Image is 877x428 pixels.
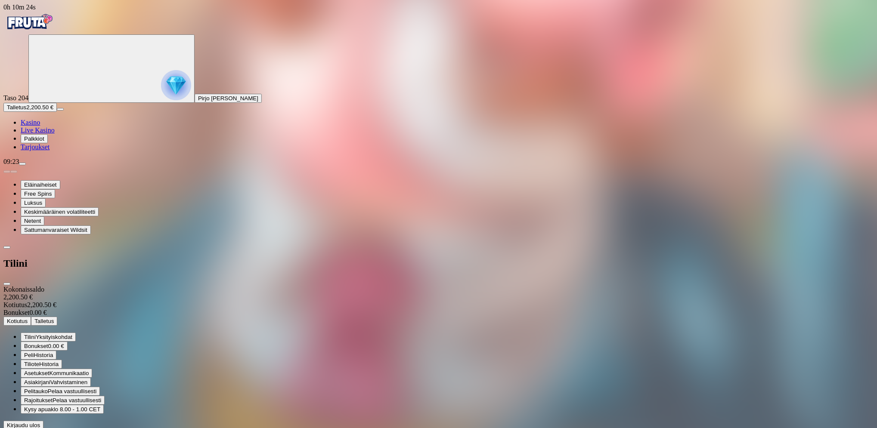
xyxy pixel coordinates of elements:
button: next slide [10,170,17,173]
span: Rajoitukset [24,397,53,403]
span: Bonukset [3,309,29,316]
span: Kysy apua [24,406,51,413]
span: user session time [3,3,36,11]
div: Kokonaissaldo [3,286,874,301]
span: Tiliote [24,361,39,367]
button: menu [19,163,26,165]
button: Pirjo [PERSON_NAME] [195,94,262,103]
span: Taso 204 [3,94,28,102]
a: Fruta [3,27,55,34]
span: Pelaa vastuullisesti [48,388,96,394]
span: Historia [39,361,59,367]
span: Kotiutus [3,301,27,308]
span: Free Spins [24,191,52,197]
button: Free Spins [21,189,55,198]
span: Eläinaiheiset [24,182,57,188]
span: Luksus [24,200,42,206]
button: Luksus [21,198,46,207]
button: Netent [21,216,44,225]
img: reward progress [161,70,191,100]
button: reward progress [28,34,195,103]
img: Fruta [3,11,55,33]
span: Kommunikaatio [50,370,89,376]
button: toggle iconAsetuksetKommunikaatio [21,369,92,378]
span: Bonukset [24,343,48,349]
button: clock iconPelitaukoPelaa vastuullisesti [21,387,100,396]
div: 2,200.50 € [3,293,874,301]
a: poker-chip iconLive Kasino [21,126,55,134]
nav: Primary [3,11,874,151]
button: Talletus [31,317,57,326]
span: Yksityiskohdat [36,334,72,340]
span: Kotiutus [7,318,28,324]
span: Palkkiot [24,135,44,142]
span: Tarjoukset [21,143,50,151]
span: Talletus [7,104,26,111]
div: 0.00 € [3,309,874,317]
span: klo 8.00 - 1.00 CET [51,406,100,413]
span: Vahvistaminen [50,379,87,385]
span: Live Kasino [21,126,55,134]
span: Keskimääräinen volatiliteetti [24,209,95,215]
span: Kasino [21,119,40,126]
button: history iconPeliHistoria [21,351,56,360]
button: Kotiutus [3,317,31,326]
button: smiley iconBonukset0.00 € [21,342,68,351]
span: Talletus [34,318,54,324]
span: 0.00 € [48,343,64,349]
span: Sattumanvaraiset Wildsit [24,227,87,233]
a: gift-inverted iconTarjoukset [21,143,50,151]
button: close [3,283,10,285]
button: prev slide [3,170,10,173]
span: Historia [34,352,53,358]
span: Peli [24,352,34,358]
span: 2,200.50 € [26,104,53,111]
button: limits iconRajoituksetPelaa vastuullisesti [21,396,105,405]
span: Pirjo [PERSON_NAME] [198,95,258,102]
button: menu [57,108,64,111]
div: 2,200.50 € [3,301,874,309]
button: Keskimääräinen volatiliteetti [21,207,99,216]
span: Asiakirjani [24,379,50,385]
button: chevron-left icon [3,246,10,249]
button: document iconAsiakirjaniVahvistaminen [21,378,91,387]
span: Pelaa vastuullisesti [53,397,101,403]
button: Talletusplus icon2,200.50 € [3,103,57,112]
span: 09:23 [3,158,19,165]
h2: Tilini [3,258,874,269]
button: user-circle iconTiliniYksityiskohdat [21,333,76,342]
button: reward iconPalkkiot [21,134,48,143]
span: Netent [24,218,41,224]
button: headphones iconKysy apuaklo 8.00 - 1.00 CET [21,405,104,414]
button: transactions iconTilioteHistoria [21,360,62,369]
button: Sattumanvaraiset Wildsit [21,225,91,234]
span: Tilini [24,334,36,340]
span: Pelitauko [24,388,48,394]
a: diamond iconKasino [21,119,40,126]
span: Asetukset [24,370,50,376]
button: Eläinaiheiset [21,180,60,189]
